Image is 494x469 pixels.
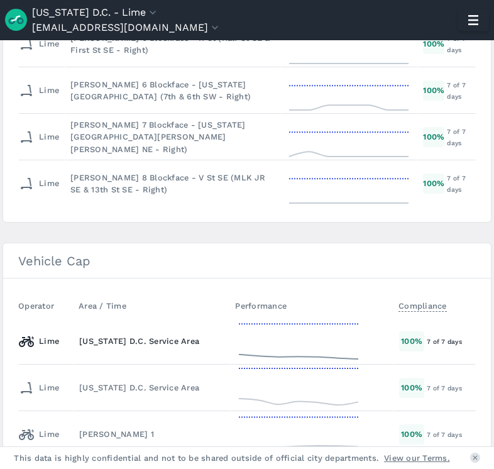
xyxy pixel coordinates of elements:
div: Lime [19,34,59,54]
div: 100 % [399,378,424,397]
div: [US_STATE] D.C. Service Area [79,382,224,394]
div: [PERSON_NAME] 7 Blockface - [US_STATE][GEOGRAPHIC_DATA][PERSON_NAME][PERSON_NAME] NE - Right) [70,119,275,155]
div: [US_STATE] D.C. Service Area [79,335,224,347]
div: 100 % [399,424,424,444]
div: Lime [19,80,59,101]
div: 100 % [423,80,444,100]
div: Lime [19,174,59,194]
th: Performance [230,294,393,318]
div: 7 of 7 days [447,33,475,55]
div: Lime [19,378,59,398]
div: [PERSON_NAME] 6 Blockface - K St (Half St SE & First St SE - Right) [70,32,275,56]
div: Lime [19,331,59,351]
div: 7 of 7 days [427,336,475,347]
div: [PERSON_NAME] 8 Blockface - V St SE (MLK JR SE & 13th St SE - Right) [70,172,275,196]
div: [PERSON_NAME] 1 [79,428,224,440]
div: 7 of 7 days [447,79,475,102]
div: Lime [19,424,59,444]
a: View our Terms. [384,452,450,464]
button: [US_STATE] D.C. - Lime [32,5,159,20]
div: [PERSON_NAME] 6 Blockface - [US_STATE][GEOGRAPHIC_DATA] (7th & 6th SW - Right) [70,79,275,102]
div: 7 of 7 days [427,429,475,440]
span: Compliance [398,297,447,312]
div: 7 of 7 days [447,172,475,195]
th: Area / Time [74,294,230,318]
img: Ride Report [5,9,32,31]
th: Operator [18,294,74,318]
div: 100 % [423,127,444,146]
div: 100 % [423,34,444,53]
div: 100 % [423,174,444,193]
h3: Vehicle Cap [3,243,491,279]
button: [EMAIL_ADDRESS][DOMAIN_NAME] [32,20,221,35]
div: 100 % [399,331,424,351]
div: 7 of 7 days [427,382,475,394]
div: Lime [19,127,59,147]
div: 7 of 7 days [447,126,475,148]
